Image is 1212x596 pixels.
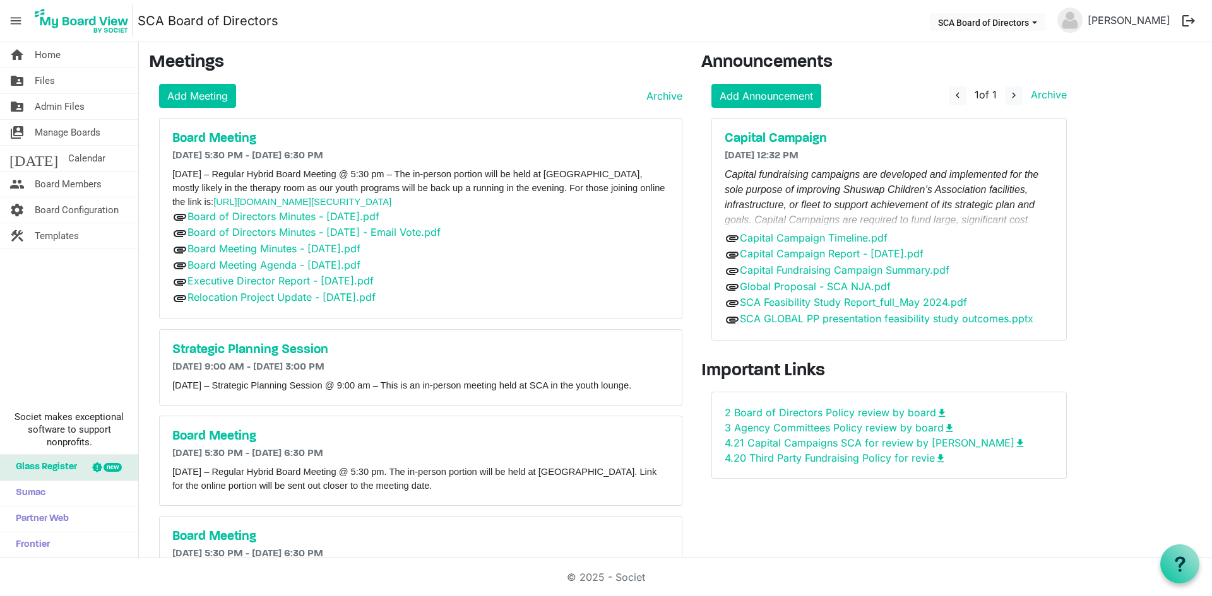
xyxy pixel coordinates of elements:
[975,88,979,101] span: 1
[172,548,669,560] h6: [DATE] 5:30 PM - [DATE] 6:30 PM
[1014,438,1026,449] span: download
[172,209,187,225] span: attachment
[172,291,187,306] span: attachment
[725,264,740,279] span: attachment
[213,197,391,207] a: [URL][DOMAIN_NAME][SECURITY_DATA]
[725,312,740,327] span: attachment
[187,291,376,303] a: Relocation Project Update - [DATE].pdf
[187,210,379,223] a: Board of Directors Minutes - [DATE].pdf
[725,279,740,295] span: attachment
[9,223,25,248] span: construction
[567,571,645,583] a: © 2025 - Societ
[725,452,946,464] a: 4.20 Third Party Fundraising Policy for reviedownload
[35,120,100,145] span: Manage Boards
[740,247,924,260] a: Capital Campaign Report - [DATE].pdf
[172,465,669,493] p: [DATE] – Regular Hybrid Board Meeting @ 5:30 pm. The in-person portion will be held at [GEOGRAPHI...
[9,197,25,223] span: settings
[9,146,58,171] span: [DATE]
[1008,90,1019,101] span: navigate_next
[711,84,821,108] a: Add Announcement
[172,378,669,392] p: [DATE] – Strategic Planning Session @ 9:00 am – This is an in-person meeting held at SCA in the y...
[936,407,948,419] span: download
[740,231,888,244] a: Capital Campaign Timeline.pdf
[725,296,740,311] span: attachment
[740,296,967,308] a: SCA Feasibility Study Report_full_May 2024.pdf
[35,94,85,119] span: Admin Files
[172,131,669,146] a: Board Meeting
[725,247,740,262] span: attachment
[9,94,25,119] span: folder_shared
[1026,88,1067,101] a: Archive
[172,529,669,544] a: Board Meeting
[9,68,25,93] span: folder_shared
[35,223,79,248] span: Templates
[187,259,360,271] a: Board Meeting Agenda - [DATE].pdf
[1005,86,1023,105] button: navigate_next
[740,280,891,293] a: Global Proposal - SCA NJA.pdf
[641,88,682,103] a: Archive
[701,52,1077,74] h3: Announcements
[975,88,997,101] span: of 1
[172,361,669,373] h6: [DATE] 9:00 AM - [DATE] 3:00 PM
[172,274,187,289] span: attachment
[944,423,955,434] span: download
[172,429,669,444] a: Board Meeting
[949,86,966,105] button: navigate_before
[725,151,799,161] span: [DATE] 12:32 PM
[1083,8,1175,33] a: [PERSON_NAME]
[172,258,187,273] span: attachment
[725,231,740,246] span: attachment
[35,68,55,93] span: Files
[104,463,122,472] div: new
[4,9,28,33] span: menu
[172,167,669,209] p: [DATE] – Regular Hybrid Board Meeting @ 5:30 pm – The in-person portion will be held at [GEOGRAPH...
[930,13,1045,31] button: SCA Board of Directors dropdownbutton
[31,5,138,37] a: My Board View Logo
[1057,8,1083,33] img: no-profile-picture.svg
[6,411,133,448] span: Societ makes exceptional software to support nonprofits.
[725,421,955,434] a: 3 Agency Committees Policy review by boarddownload
[9,532,50,558] span: Frontier
[725,436,1026,449] a: 4.21 Capital Campaigns SCA for review by [PERSON_NAME]download
[725,169,1044,301] span: Capital fundraising campaigns are developed and implemented for the sole purpose of improving Shu...
[725,131,1054,146] a: Capital Campaign
[172,342,669,358] a: Strategic Planning Session
[1175,8,1202,34] button: logout
[9,120,25,145] span: switch_account
[952,90,963,101] span: navigate_before
[9,506,69,532] span: Partner Web
[159,84,236,108] a: Add Meeting
[725,406,948,419] a: 2 Board of Directors Policy review by boarddownload
[935,453,946,464] span: download
[701,361,1077,382] h3: Important Links
[149,52,682,74] h3: Meetings
[35,197,119,223] span: Board Configuration
[68,146,105,171] span: Calendar
[35,172,102,197] span: Board Members
[187,274,374,287] a: Executive Director Report - [DATE].pdf
[172,242,187,257] span: attachment
[187,226,441,238] a: Board of Directors Minutes - [DATE] - Email Vote.pdf
[9,455,77,480] span: Glass Register
[172,150,669,162] h6: [DATE] 5:30 PM - [DATE] 6:30 PM
[9,172,25,197] span: people
[138,8,278,33] a: SCA Board of Directors
[35,42,61,67] span: Home
[9,481,45,506] span: Sumac
[740,312,1033,325] a: SCA GLOBAL PP presentation feasibility study outcomes.pptx
[172,448,669,460] h6: [DATE] 5:30 PM - [DATE] 6:30 PM
[31,5,133,37] img: My Board View Logo
[9,42,25,67] span: home
[187,242,360,255] a: Board Meeting Minutes - [DATE].pdf
[740,264,949,276] a: Capital Fundraising Campaign Summary.pdf
[172,226,187,241] span: attachment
